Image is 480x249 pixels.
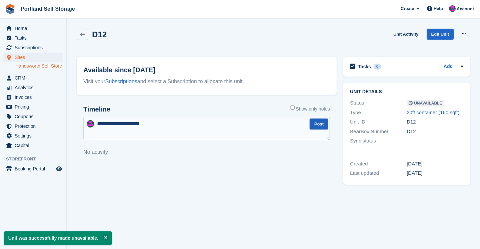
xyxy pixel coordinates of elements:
[15,122,55,131] span: Protection
[350,118,407,126] div: Unit ID
[291,106,330,113] label: Show only notes
[291,106,295,110] input: Show only notes
[87,120,94,127] img: David Baker
[15,102,55,112] span: Pricing
[15,131,55,140] span: Settings
[5,4,15,14] img: stora-icon-8386f47178a22dfd0bd8f6a31ec36ba5ce8667c1dd55bd0f319d3a0aa187defe.svg
[3,131,63,140] a: menu
[350,89,463,95] h2: Unit details
[391,29,421,40] a: Unit Activity
[407,100,444,107] span: Unavailable
[15,24,55,33] span: Home
[15,112,55,121] span: Coupons
[105,79,137,84] a: Subscriptions
[407,169,463,177] div: [DATE]
[15,33,55,43] span: Tasks
[15,164,55,173] span: Booking Portal
[3,73,63,83] a: menu
[15,73,55,83] span: CRM
[350,109,407,117] div: Type
[374,64,381,70] div: 0
[350,99,407,107] div: Status
[407,110,459,115] a: 20ft container (160 sqft)
[350,160,407,168] div: Created
[3,122,63,131] a: menu
[83,78,330,86] div: Visit your and select a Subscription to allocate this unit.
[3,83,63,92] a: menu
[3,53,63,62] a: menu
[449,5,456,12] img: David Baker
[401,5,414,12] span: Create
[15,83,55,92] span: Analytics
[83,148,330,156] p: No activity
[3,43,63,52] a: menu
[3,141,63,150] a: menu
[350,169,407,177] div: Last updated
[15,93,55,102] span: Invoices
[3,24,63,33] a: menu
[15,141,55,150] span: Capital
[55,165,63,173] a: Preview store
[350,137,407,145] div: Sync status
[350,128,407,135] div: BearBox Number
[6,156,66,162] span: Storefront
[3,112,63,121] a: menu
[407,160,463,168] div: [DATE]
[3,93,63,102] a: menu
[310,119,328,129] button: Post
[3,164,63,173] a: menu
[4,231,112,245] p: Unit was successfully made unavailable.
[92,30,107,39] h2: D12
[407,118,463,126] div: D12
[15,63,63,69] a: Handsworth Self Store
[83,106,110,113] h2: Timeline
[358,64,371,70] h2: Tasks
[3,33,63,43] a: menu
[83,65,330,75] h2: Available since [DATE]
[444,63,453,71] a: Add
[407,128,463,135] div: D12
[18,3,78,14] a: Portland Self Storage
[427,29,454,40] a: Edit Unit
[3,102,63,112] a: menu
[457,6,474,12] span: Account
[15,43,55,52] span: Subscriptions
[434,5,443,12] span: Help
[15,53,55,62] span: Sites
